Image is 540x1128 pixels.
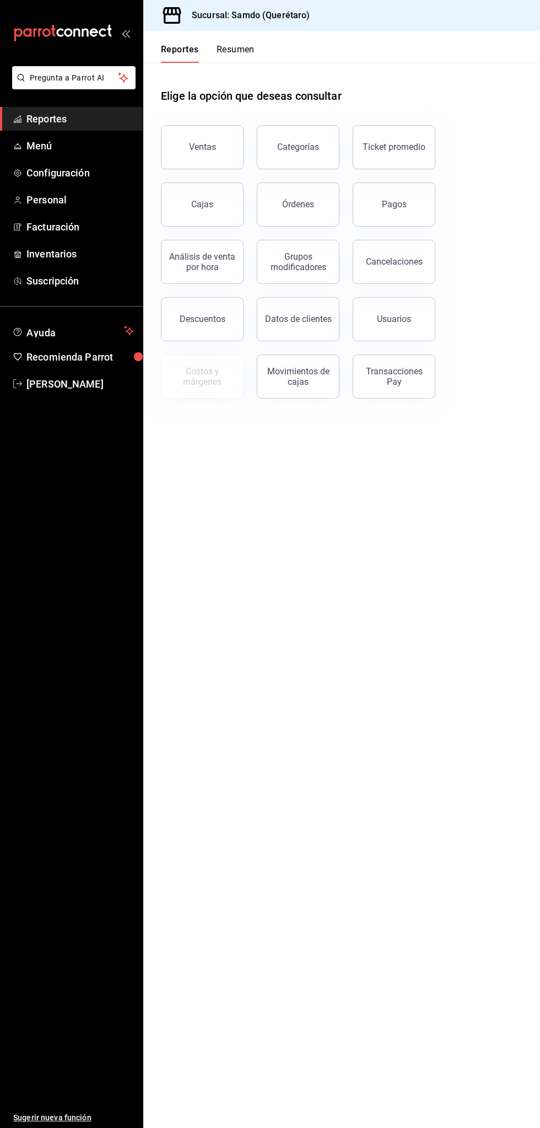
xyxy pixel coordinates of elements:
span: Inventarios [26,246,134,261]
div: Costos y márgenes [168,366,236,387]
button: Ticket promedio [353,125,435,169]
div: Cancelaciones [366,256,423,267]
span: [PERSON_NAME] [26,377,134,391]
button: Movimientos de cajas [257,354,339,399]
span: Reportes [26,111,134,126]
button: Transacciones Pay [353,354,435,399]
button: Contrata inventarios para ver este reporte [161,354,244,399]
span: Sugerir nueva función [13,1112,134,1124]
button: Análisis de venta por hora [161,240,244,284]
button: Órdenes [257,182,339,227]
a: Cajas [161,182,244,227]
div: Transacciones Pay [360,366,428,387]
span: Suscripción [26,273,134,288]
div: Órdenes [282,199,314,210]
span: Facturación [26,219,134,234]
div: Grupos modificadores [264,251,332,272]
button: Reportes [161,44,199,63]
div: Datos de clientes [265,314,332,324]
button: Descuentos [161,297,244,341]
div: Análisis de venta por hora [168,251,236,272]
div: navigation tabs [161,44,255,63]
div: Categorías [277,142,319,152]
span: Menú [26,138,134,153]
button: Datos de clientes [257,297,339,341]
span: Personal [26,192,134,207]
h3: Sucursal: Samdo (Querétaro) [183,9,310,22]
div: Cajas [191,198,214,211]
button: open_drawer_menu [121,29,130,37]
div: Pagos [382,199,407,210]
div: Ticket promedio [363,142,425,152]
div: Usuarios [377,314,411,324]
button: Cancelaciones [353,240,435,284]
span: Configuración [26,165,134,180]
div: Movimientos de cajas [264,366,332,387]
button: Grupos modificadores [257,240,339,284]
a: Pregunta a Parrot AI [8,80,136,92]
h1: Elige la opción que deseas consultar [161,88,342,104]
div: Ventas [189,142,216,152]
button: Categorías [257,125,339,169]
div: Descuentos [180,314,225,324]
span: Ayuda [26,324,120,337]
button: Resumen [217,44,255,63]
span: Pregunta a Parrot AI [30,72,118,84]
span: Recomienda Parrot [26,350,134,364]
button: Pregunta a Parrot AI [12,66,136,89]
button: Pagos [353,182,435,227]
button: Ventas [161,125,244,169]
button: Usuarios [353,297,435,341]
